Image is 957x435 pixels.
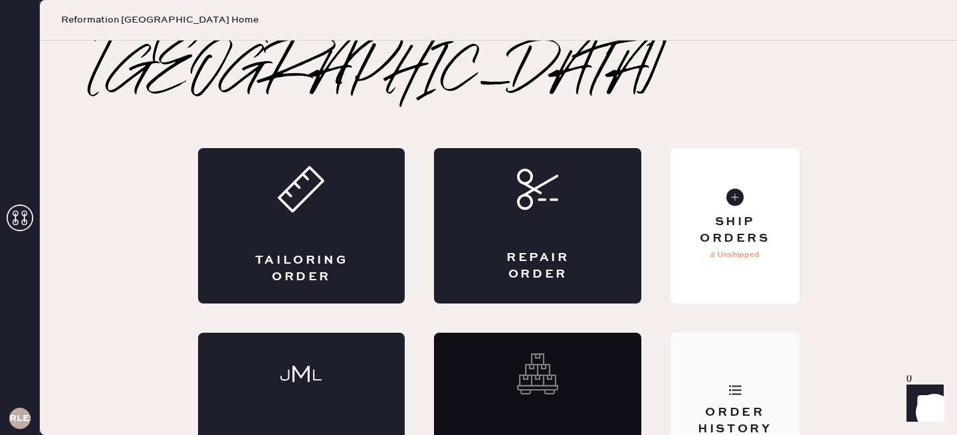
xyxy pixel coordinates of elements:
[251,252,352,286] div: Tailoring Order
[9,414,31,423] h3: RLESA
[710,247,760,263] p: 2 Unshipped
[681,214,788,247] div: Ship Orders
[61,13,259,27] span: Reformation [GEOGRAPHIC_DATA] Home
[487,250,588,283] div: Repair Order
[894,375,951,432] iframe: Front Chat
